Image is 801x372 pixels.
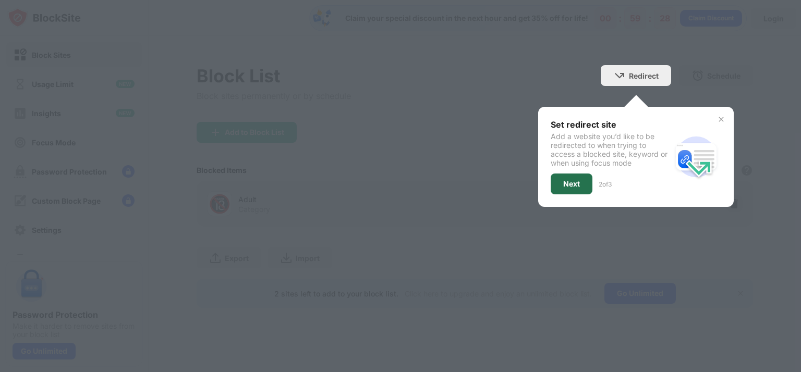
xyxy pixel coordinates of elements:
[599,180,612,188] div: 2 of 3
[717,115,725,123] img: x-button.svg
[551,132,671,167] div: Add a website you’d like to be redirected to when trying to access a blocked site, keyword or whe...
[629,71,659,80] div: Redirect
[671,132,721,182] img: redirect.svg
[551,119,671,130] div: Set redirect site
[563,180,580,188] div: Next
